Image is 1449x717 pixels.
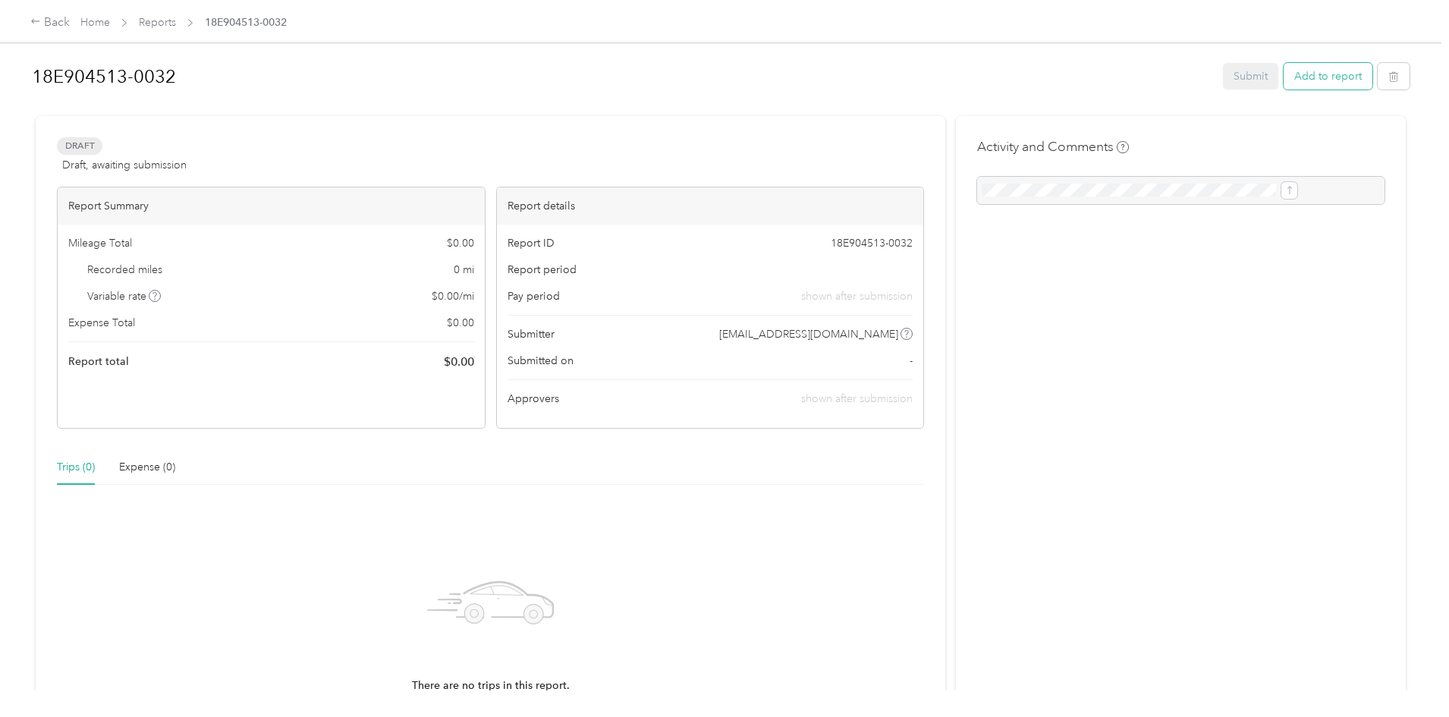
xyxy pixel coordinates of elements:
div: Report Summary [58,187,485,225]
span: $ 0.00 / mi [432,288,474,304]
span: shown after submission [801,392,913,405]
div: Trips (0) [57,459,95,476]
div: Expense (0) [119,459,175,476]
span: $ 0.00 [447,315,474,331]
span: Mileage Total [68,235,132,251]
span: Variable rate [87,288,162,304]
span: Submitted on [508,353,574,369]
span: Draft [57,137,102,155]
span: 18E904513-0032 [205,14,287,30]
span: Report ID [508,235,555,251]
span: $ 0.00 [444,353,474,371]
span: Report period [508,262,577,278]
h1: 18E904513-0032 [32,58,1212,95]
span: Approvers [508,391,559,407]
span: Submitter [508,326,555,342]
span: Draft, awaiting submission [62,157,187,173]
a: Reports [139,16,176,29]
a: Home [80,16,110,29]
span: Expense Total [68,315,135,331]
span: 18E904513-0032 [831,235,913,251]
span: Recorded miles [87,262,162,278]
span: 0 mi [454,262,474,278]
span: $ 0.00 [447,235,474,251]
div: Back [30,14,70,32]
span: - [910,353,913,369]
iframe: Everlance-gr Chat Button Frame [1364,632,1449,717]
span: Pay period [508,288,560,304]
span: [EMAIL_ADDRESS][DOMAIN_NAME] [719,326,898,342]
span: Report total [68,354,129,370]
p: There are no trips in this report. [412,678,570,694]
button: Add to report [1284,63,1372,90]
div: Report details [497,187,924,225]
span: shown after submission [801,288,913,304]
h4: Activity and Comments [977,137,1129,156]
